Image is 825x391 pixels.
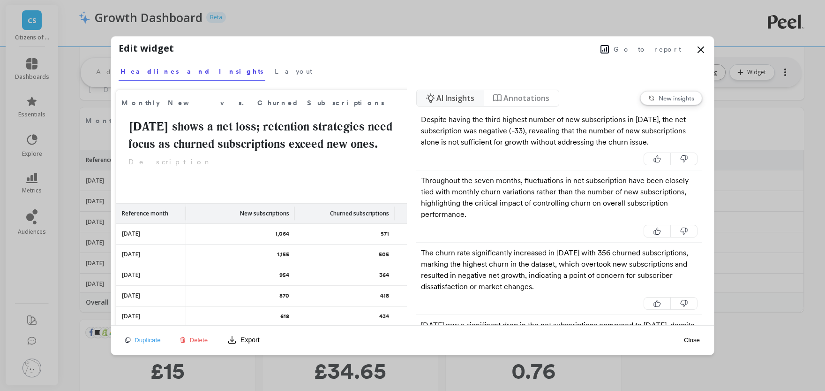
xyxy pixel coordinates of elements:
[659,94,694,102] span: New insights
[122,230,140,238] p: 2025-07-01
[380,291,389,300] p: 418
[119,59,706,81] nav: Tabs
[15,24,22,32] img: website_grey.svg
[681,336,703,344] button: Close
[379,271,389,279] p: 364
[381,230,389,238] p: 571
[122,271,140,279] p: 2025-05-01
[277,250,289,259] p: 1,155
[503,92,549,104] span: Annotations
[224,332,263,347] button: Export
[330,204,389,218] p: Churned subscriptions
[279,291,289,300] p: 870
[135,337,161,344] span: Duplicate
[121,157,418,168] p: Description
[119,41,174,55] h1: Edit widget
[121,96,388,109] span: Monthly New vs. Churned Subscriptions
[93,54,101,62] img: tab_keywords_by_traffic_grey.svg
[122,291,140,300] p: 2025-04-01
[25,54,33,62] img: tab_domain_overview_orange.svg
[121,98,384,108] span: Monthly New vs. Churned Subscriptions
[379,250,389,259] p: 505
[122,312,140,321] p: 2025-03-01
[190,337,208,344] span: Delete
[598,43,684,55] button: Go to report
[15,15,22,23] img: logo_orange.svg
[421,320,698,353] p: [DATE] saw a significant drop in the net subscriptions compared to [DATE], despite relatively hig...
[240,204,289,218] p: New subscriptions
[122,336,164,344] button: Duplicate
[275,67,312,76] span: Layout
[614,45,681,54] span: Go to report
[24,24,103,32] div: Domain: [DOMAIN_NAME]
[275,230,289,238] p: 1,064
[421,175,698,220] p: Throughout the seven months, fluctuations in net subscription have been closely tied with monthly...
[177,336,211,344] button: Delete
[279,271,289,279] p: 954
[421,114,698,148] p: Despite having the third highest number of new subscriptions in [DATE], the net subscription was ...
[26,15,46,23] div: v 4.0.25
[436,92,474,104] span: AI Insights
[120,67,263,76] span: Headlines and Insights
[280,312,289,321] p: 618
[122,204,168,218] p: Reference month
[121,118,418,153] h2: [DATE] shows a net loss; retention strategies need focus as churned subscriptions exceed new ones.
[421,247,698,292] p: The churn rate significantly increased in [DATE] with 356 churned subscriptions, marking the high...
[125,337,131,343] img: duplicate icon
[122,250,140,259] p: 2025-06-01
[36,55,84,61] div: Domain Overview
[640,91,702,105] button: New insights
[379,312,389,321] p: 434
[104,55,158,61] div: Keywords by Traffic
